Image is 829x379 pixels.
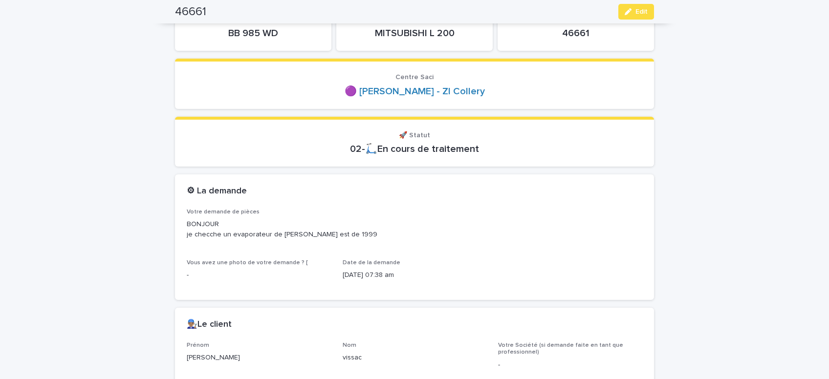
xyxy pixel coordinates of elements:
[395,74,434,81] span: Centre Saci
[187,319,232,330] h2: 👨🏽‍🔧Le client
[635,8,648,15] span: Edit
[187,270,331,280] p: -
[509,27,642,39] p: 46661
[343,260,400,266] span: Date de la demande
[187,27,320,39] p: BB 985 WD
[343,342,356,348] span: Nom
[187,186,247,197] h2: ⚙ La demande
[187,209,260,215] span: Votre demande de pièces
[498,360,642,370] p: -
[343,270,487,280] p: [DATE] 07:38 am
[187,342,209,348] span: Prénom
[498,342,623,355] span: Votre Société (si demande faite en tant que professionnel)
[343,353,487,363] p: vissac
[187,260,308,266] span: Vous avez une photo de votre demande ? [
[187,143,642,155] p: 02-🛴En cours de traitement
[618,4,654,20] button: Edit
[348,27,481,39] p: MITSUBISHI L 200
[399,132,430,139] span: 🚀 Statut
[175,5,206,19] h2: 46661
[187,353,331,363] p: [PERSON_NAME]
[345,85,485,97] a: 🟣 [PERSON_NAME] - ZI Collery
[187,219,642,240] p: BONJOUR je checche un evaporateur de [PERSON_NAME] est de 1999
